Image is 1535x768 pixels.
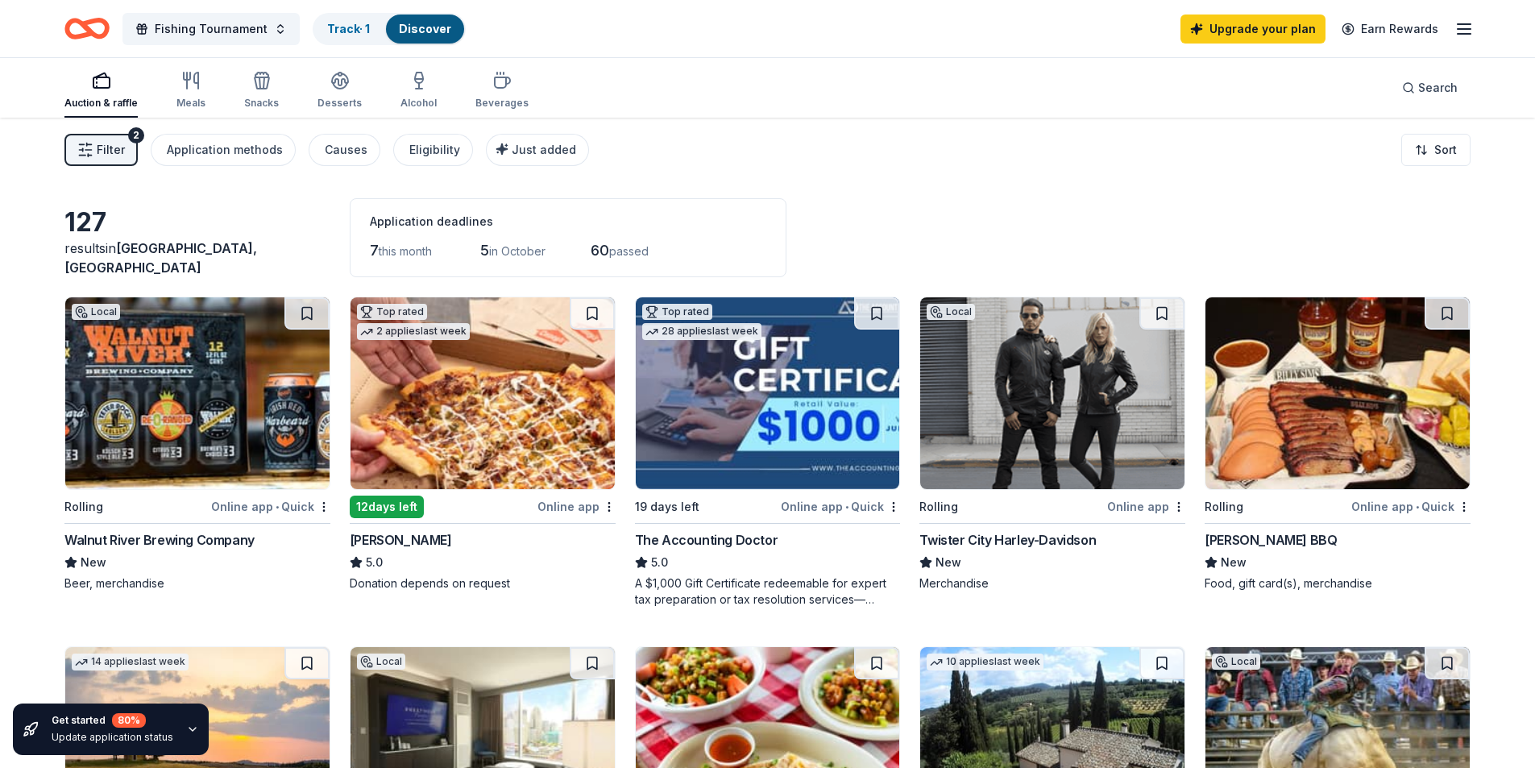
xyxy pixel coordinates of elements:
div: A $1,000 Gift Certificate redeemable for expert tax preparation or tax resolution services—recipi... [635,575,901,608]
div: Auction & raffle [64,97,138,110]
div: Online app [537,496,616,517]
div: Snacks [244,97,279,110]
div: results [64,239,330,277]
span: • [845,500,848,513]
img: Image for Walnut River Brewing Company [65,297,330,489]
span: in October [489,244,546,258]
div: Meals [176,97,205,110]
div: [PERSON_NAME] [350,530,452,550]
div: 2 [128,127,144,143]
div: Merchandise [919,575,1185,592]
a: Home [64,10,110,48]
div: Alcohol [400,97,437,110]
a: Earn Rewards [1332,15,1448,44]
div: Online app Quick [781,496,900,517]
span: passed [609,244,649,258]
span: this month [379,244,432,258]
div: Rolling [919,497,958,517]
img: Image for Casey's [351,297,615,489]
div: Local [1212,654,1260,670]
div: Twister City Harley-Davidson [919,530,1096,550]
span: New [936,553,961,572]
div: 19 days left [635,497,699,517]
div: Top rated [642,304,712,320]
button: Desserts [317,64,362,118]
a: Image for Twister City Harley-DavidsonLocalRollingOnline appTwister City Harley-DavidsonNewMercha... [919,297,1185,592]
div: 80 % [112,713,146,728]
div: Application deadlines [370,212,766,231]
button: Meals [176,64,205,118]
div: 12 days left [350,496,424,518]
span: 7 [370,242,379,259]
div: Beer, merchandise [64,575,330,592]
div: Online app Quick [211,496,330,517]
div: Top rated [357,304,427,320]
div: Food, gift card(s), merchandise [1205,575,1471,592]
div: Beverages [475,97,529,110]
button: Track· 1Discover [313,13,466,45]
div: Rolling [64,497,103,517]
div: 14 applies last week [72,654,189,670]
div: Update application status [52,731,173,744]
span: Filter [97,140,125,160]
span: New [81,553,106,572]
span: in [64,240,257,276]
button: Search [1389,72,1471,104]
div: Donation depends on request [350,575,616,592]
button: Eligibility [393,134,473,166]
span: [GEOGRAPHIC_DATA], [GEOGRAPHIC_DATA] [64,240,257,276]
span: Just added [512,143,576,156]
a: Image for Walnut River Brewing CompanyLocalRollingOnline app•QuickWalnut River Brewing CompanyNew... [64,297,330,592]
div: Desserts [317,97,362,110]
button: Fishing Tournament [122,13,300,45]
a: Discover [399,22,451,35]
div: Causes [325,140,367,160]
button: Causes [309,134,380,166]
span: 5.0 [651,553,668,572]
div: Online app [1107,496,1185,517]
div: Walnut River Brewing Company [64,530,255,550]
button: Snacks [244,64,279,118]
div: 10 applies last week [927,654,1043,670]
img: Image for Twister City Harley-Davidson [920,297,1184,489]
button: Alcohol [400,64,437,118]
button: Just added [486,134,589,166]
div: Application methods [167,140,283,160]
a: Image for Casey'sTop rated2 applieslast week12days leftOnline app[PERSON_NAME]5.0Donation depends... [350,297,616,592]
span: Sort [1434,140,1457,160]
div: Online app Quick [1351,496,1471,517]
span: Fishing Tournament [155,19,268,39]
div: Eligibility [409,140,460,160]
div: The Accounting Doctor [635,530,778,550]
div: 127 [64,206,330,239]
div: Local [357,654,405,670]
div: 28 applies last week [642,323,761,340]
span: 60 [591,242,609,259]
a: Image for The Accounting DoctorTop rated28 applieslast week19 days leftOnline app•QuickThe Accoun... [635,297,901,608]
button: Beverages [475,64,529,118]
a: Image for Billy Sims BBQRollingOnline app•Quick[PERSON_NAME] BBQNewFood, gift card(s), merchandise [1205,297,1471,592]
img: Image for Billy Sims BBQ [1205,297,1470,489]
button: Auction & raffle [64,64,138,118]
button: Application methods [151,134,296,166]
span: Search [1418,78,1458,98]
button: Filter2 [64,134,138,166]
div: Get started [52,713,173,728]
span: • [1416,500,1419,513]
button: Sort [1401,134,1471,166]
span: New [1221,553,1247,572]
div: Rolling [1205,497,1243,517]
span: 5 [480,242,489,259]
a: Upgrade your plan [1180,15,1325,44]
a: Track· 1 [327,22,370,35]
span: • [276,500,279,513]
div: [PERSON_NAME] BBQ [1205,530,1337,550]
div: Local [927,304,975,320]
span: 5.0 [366,553,383,572]
div: 2 applies last week [357,323,470,340]
div: Local [72,304,120,320]
img: Image for The Accounting Doctor [636,297,900,489]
